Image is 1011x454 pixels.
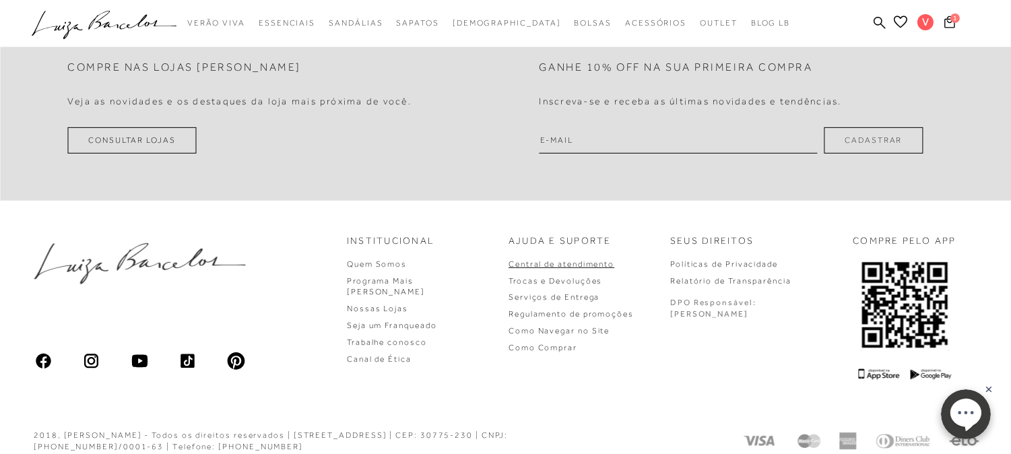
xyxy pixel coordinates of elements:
button: Cadastrar [824,127,923,154]
span: Verão Viva [187,18,245,28]
span: BLOG LB [751,18,790,28]
a: Trocas e Devoluções [509,276,602,286]
a: categoryNavScreenReaderText [187,11,245,36]
a: Relatório de Transparência [670,276,791,286]
span: Sapatos [396,18,438,28]
button: V [911,13,940,34]
p: DPO Responsável: [PERSON_NAME] [670,297,756,320]
a: categoryNavScreenReaderText [700,11,738,36]
a: Seja um Franqueado [347,321,437,330]
input: E-mail [540,127,818,154]
a: BLOG LB [751,11,790,36]
a: Central de atendimento [509,259,614,269]
a: categoryNavScreenReaderText [625,11,686,36]
a: categoryNavScreenReaderText [329,11,383,36]
a: Consultar Lojas [67,127,197,154]
button: 1 [940,15,959,33]
a: categoryNavScreenReaderText [574,11,612,36]
p: Ajuda e Suporte [509,234,612,248]
a: Trabalhe conosco [347,337,427,347]
img: luiza-barcelos.png [34,243,245,284]
a: Como Navegar no Site [509,326,610,335]
p: Seus Direitos [670,234,754,248]
h2: Compre nas lojas [PERSON_NAME] [67,61,301,74]
img: instagram_material_outline [82,352,101,370]
span: Essenciais [259,18,315,28]
h4: Veja as novidades e os destaques da loja mais próxima de você. [67,96,412,107]
a: Serviços de Entrega [509,292,599,302]
p: Institucional [347,234,434,248]
img: facebook_ios_glyph [34,352,53,370]
span: Acessórios [625,18,686,28]
p: COMPRE PELO APP [853,234,956,248]
img: youtube_material_rounded [130,352,149,370]
a: categoryNavScreenReaderText [396,11,438,36]
img: QRCODE [860,259,949,351]
img: American Express [839,432,856,450]
span: 1 [950,13,960,23]
span: Bolsas [574,18,612,28]
span: [DEMOGRAPHIC_DATA] [453,18,561,28]
img: Mastercard [795,432,822,450]
img: pinterest_ios_filled [226,352,245,370]
div: 2018, [PERSON_NAME] - Todos os direitos reservados | [STREET_ADDRESS] | CEP: 30775-230 | CNPJ: [P... [34,430,606,453]
h4: Inscreva-se e receba as últimas novidades e tendências. [540,96,842,107]
a: Quem Somos [347,259,407,269]
a: Programa Mais [PERSON_NAME] [347,276,425,297]
img: App Store Logo [858,368,899,380]
span: Outlet [700,18,738,28]
a: noSubCategoriesText [453,11,561,36]
a: Canal de Ética [347,354,412,364]
img: tiktok [178,352,197,370]
img: Visa [742,432,779,450]
a: Nossas Lojas [347,304,408,313]
span: Sandálias [329,18,383,28]
a: Políticas de Privacidade [670,259,778,269]
span: V [917,14,934,30]
h2: Ganhe 10% off na sua primeira compra [540,61,813,74]
a: categoryNavScreenReaderText [259,11,315,36]
a: Regulamento de promoções [509,309,634,319]
img: Google Play Logo [910,368,951,380]
a: Como Comprar [509,343,577,352]
img: Diners Club [872,432,933,450]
